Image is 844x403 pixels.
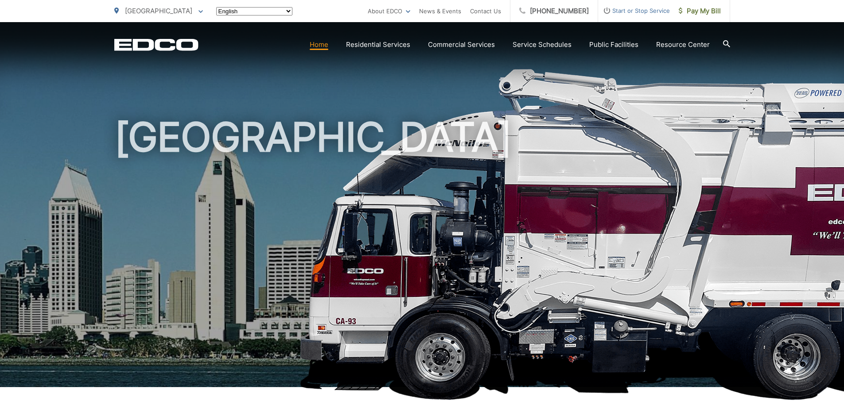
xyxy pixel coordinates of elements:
a: Contact Us [470,6,501,16]
a: Service Schedules [513,39,572,50]
a: Resource Center [656,39,710,50]
a: Residential Services [346,39,410,50]
a: Public Facilities [589,39,638,50]
a: EDCD logo. Return to the homepage. [114,38,198,51]
a: About EDCO [368,6,410,16]
span: Pay My Bill [679,6,721,16]
h1: [GEOGRAPHIC_DATA] [114,115,730,395]
a: Commercial Services [428,39,495,50]
a: Home [310,39,328,50]
span: [GEOGRAPHIC_DATA] [125,7,192,15]
select: Select a language [216,7,292,15]
a: News & Events [419,6,461,16]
